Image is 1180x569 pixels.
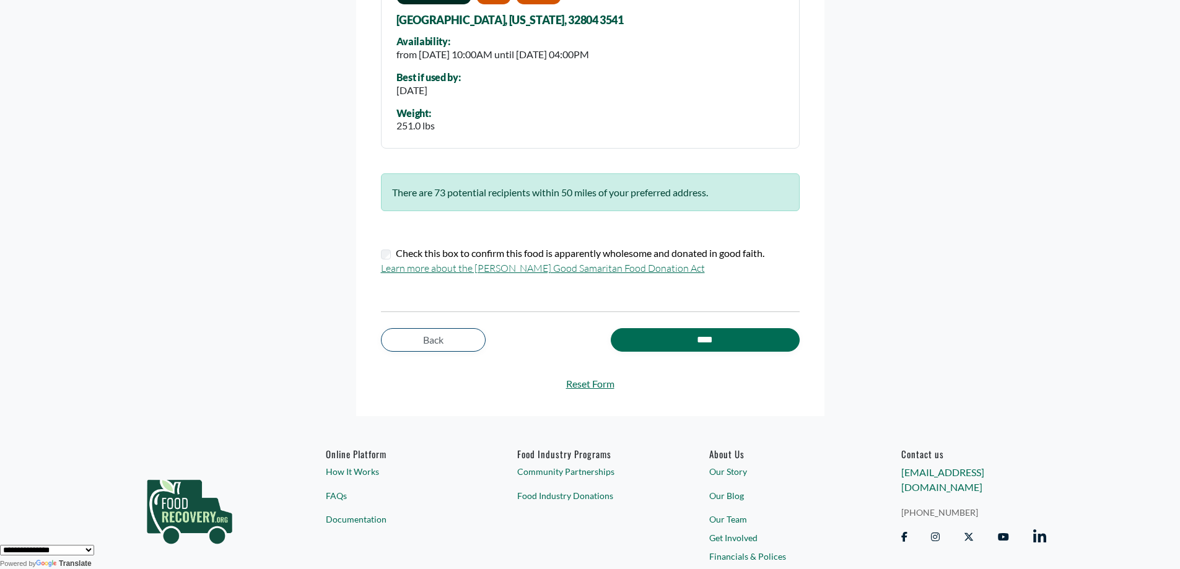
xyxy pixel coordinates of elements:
label: Check this box to confirm this food is apparently wholesome and donated in good faith. [396,246,764,261]
a: Our Team [709,513,854,526]
a: Food Industry Donations [517,489,662,502]
img: food_recovery_green_logo-76242d7a27de7ed26b67be613a865d9c9037ba317089b267e0515145e5e51427.png [134,448,245,566]
div: 251.0 lbs [396,118,435,133]
a: Reset Form [381,376,800,391]
a: Community Partnerships [517,465,662,478]
a: Learn more about the [PERSON_NAME] Good Samaritan Food Donation Act [381,262,705,274]
a: FAQs [326,489,471,502]
a: About Us [709,448,854,459]
h6: Food Industry Programs [517,448,662,459]
div: [DATE] [396,83,461,98]
a: [EMAIL_ADDRESS][DOMAIN_NAME] [901,466,984,493]
a: [PHONE_NUMBER] [901,506,1046,519]
a: Documentation [326,513,471,526]
div: Weight: [396,108,435,119]
div: Availability: [396,36,589,47]
a: Get Involved [709,531,854,544]
div: There are 73 potential recipients within 50 miles of your preferred address. [381,173,800,211]
a: Our Story [709,465,854,478]
div: from [DATE] 10:00AM until [DATE] 04:00PM [396,47,589,62]
span: [GEOGRAPHIC_DATA], [US_STATE], 32804 3541 [396,14,624,27]
div: Best if used by: [396,72,461,83]
a: How It Works [326,465,471,478]
h6: Contact us [901,448,1046,459]
a: Our Blog [709,489,854,502]
h6: Online Platform [326,448,471,459]
img: Google Translate [36,560,59,568]
a: Back [381,328,486,352]
a: Translate [36,559,92,568]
